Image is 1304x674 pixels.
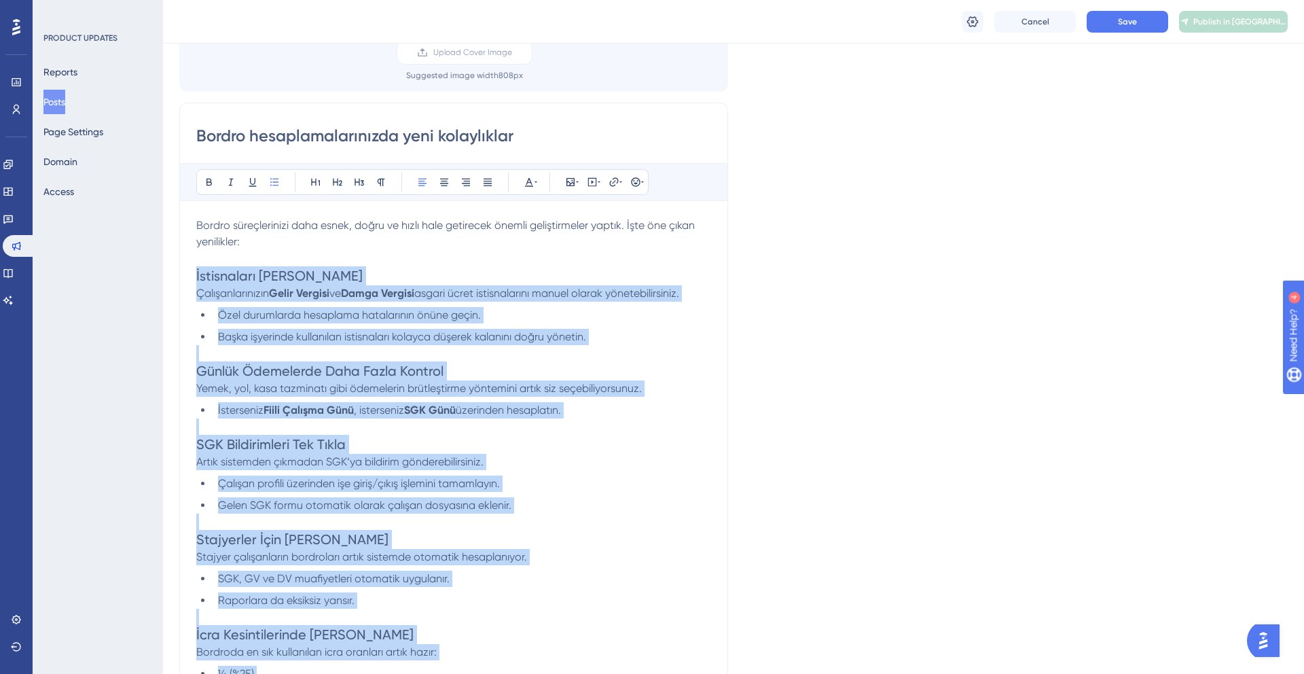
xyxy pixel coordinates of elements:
button: Access [43,179,74,204]
span: ve [329,287,341,300]
span: Upload Cover Image [433,47,512,58]
span: İcra Kesintilerinde [PERSON_NAME] [196,626,414,643]
span: Yemek, yol, kasa tazminatı gibi ödemelerin brütleştirme yöntemini artık siz seçebiliyorsunuz. [196,382,642,395]
span: Stajyerler İçin [PERSON_NAME] [196,531,388,548]
span: Stajyer çalışanların bordroları artık sistemde otomatik hesaplanıyor. [196,550,527,563]
span: Özel durumlarda hesaplama hatalarının önüne geçin. [218,308,481,321]
button: Publish in [GEOGRAPHIC_DATA] [1179,11,1288,33]
span: Bordroda en sık kullanılan icra oranları artık hazır: [196,645,437,658]
span: Artık sistemden çıkmadan SGK’ya bildirim gönderebilirsiniz. [196,455,484,468]
span: Başka işyerinde kullanılan istisnaları kolayca düşerek kalanını doğru yönetin. [218,330,586,343]
div: PRODUCT UPDATES [43,33,117,43]
strong: Damga Vergisi [341,287,414,300]
button: Cancel [994,11,1076,33]
div: Suggested image width 808 px [406,70,523,81]
span: Need Help? [32,3,85,20]
span: asgari ücret istisnalarını manuel olarak yönetebilirsiniz. [414,287,679,300]
strong: SGK Günü [404,404,456,416]
span: Çalışanlarınızın [196,287,269,300]
span: Raporlara da eksiksiz yansır. [218,594,355,607]
strong: Gelir Vergisi [269,287,329,300]
button: Reports [43,60,77,84]
span: SGK Bildirimleri Tek Tıkla [196,436,346,453]
span: İstisnaları [PERSON_NAME] [196,268,363,284]
iframe: UserGuiding AI Assistant Launcher [1247,620,1288,661]
span: SGK, GV ve DV muafiyetleri otomatik uygulanır. [218,572,450,585]
button: Save [1087,11,1168,33]
div: 4 [94,7,98,18]
button: Posts [43,90,65,114]
span: Publish in [GEOGRAPHIC_DATA] [1193,16,1287,27]
input: Post Title [196,125,711,147]
span: Bordro süreçlerinizi daha esnek, doğru ve hızlı hale getirecek önemli geliştirmeler yaptık. İşte ... [196,219,698,248]
button: Domain [43,149,77,174]
span: üzerinden hesaplatın. [456,404,561,416]
span: Çalışan profili üzerinden işe giriş/çıkış işlemini tamamlayın. [218,477,500,490]
span: Gelen SGK formu otomatik olarak çalışan dosyasına eklenir. [218,499,511,512]
span: Cancel [1021,16,1049,27]
span: Save [1118,16,1137,27]
button: Page Settings [43,120,103,144]
span: , isterseniz [354,404,404,416]
span: Günlük Ödemelerde Daha Fazla Kontrol [196,363,443,379]
span: İsterseniz [218,404,264,416]
strong: Fiili Çalışma Günü [264,404,354,416]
